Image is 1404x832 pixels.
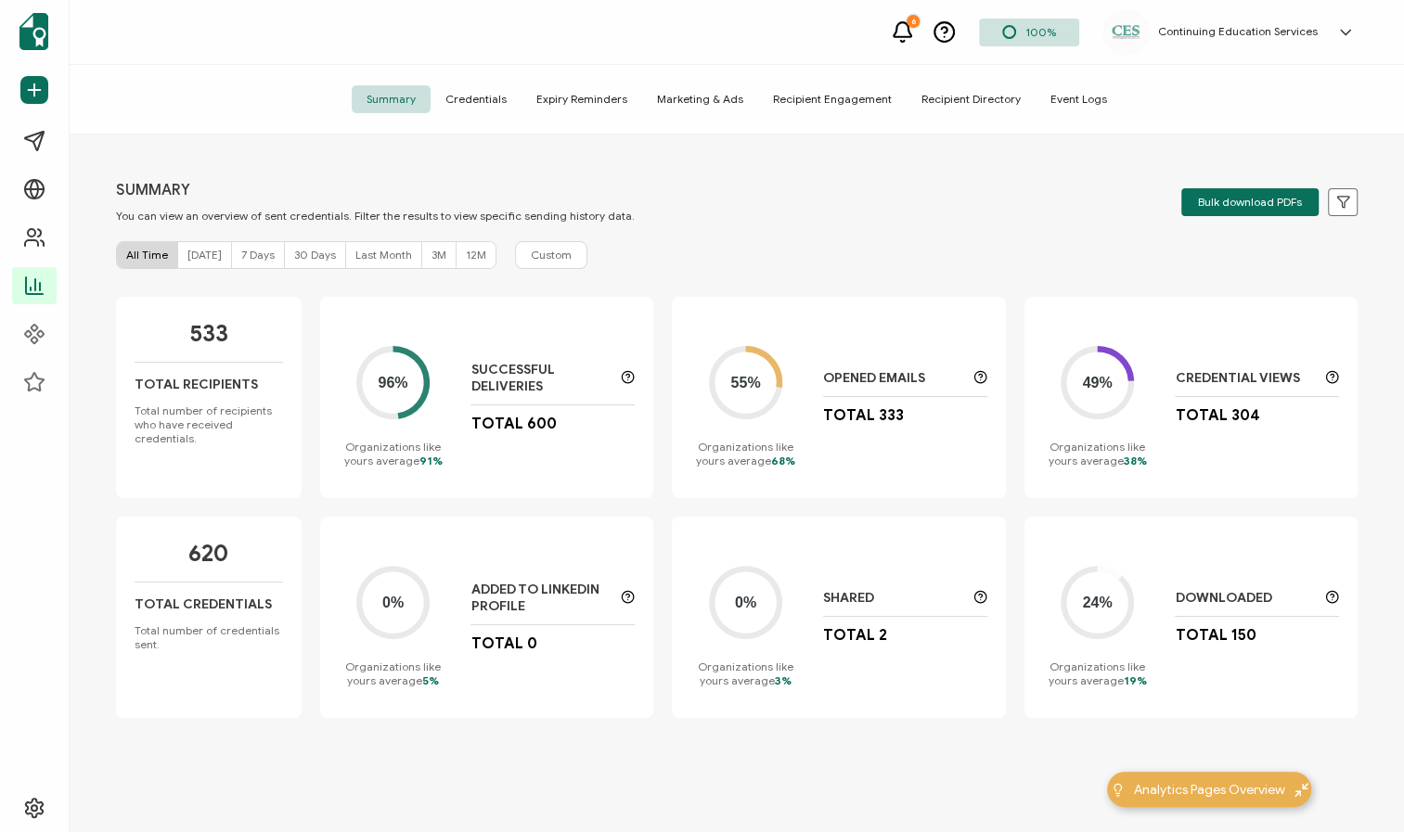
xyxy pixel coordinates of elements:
p: Total number of credentials sent. [135,623,283,651]
button: Bulk download PDFs [1181,188,1319,216]
p: Organizations like yours average [690,440,800,467]
p: Total 304 [1175,406,1259,425]
span: Summary [352,85,431,113]
button: Custom [515,241,587,269]
img: 501535ef-f7ad-426d-9674-24d7c984c6b0.png [1112,25,1140,39]
p: 620 [188,540,228,568]
span: 7 Days [241,248,275,262]
p: You can view an overview of sent credentials. Filter the results to view specific sending history... [116,209,635,223]
p: Credential Views [1175,370,1316,387]
span: Last Month [355,248,412,262]
p: Total 150 [1175,626,1256,645]
p: Total 600 [470,415,556,433]
span: Bulk download PDFs [1198,197,1302,208]
div: 6 [907,15,920,28]
img: minimize-icon.svg [1295,783,1308,797]
p: Total number of recipients who have received credentials. [135,403,283,445]
span: Expiry Reminders [522,85,642,113]
span: Recipient Directory [907,85,1036,113]
span: [DATE] [187,248,222,262]
p: Total Recipients [135,377,258,392]
span: 5% [422,673,439,687]
span: 68% [771,454,795,467]
p: Total Credentials [135,596,272,612]
span: Marketing & Ads [642,85,758,113]
p: Organizations like yours average [1043,659,1153,687]
span: Custom [531,247,572,263]
p: Shared [823,590,964,607]
p: Downloaded [1175,590,1316,607]
span: 100% [1025,25,1056,39]
span: 3M [432,248,446,262]
p: SUMMARY [116,181,635,199]
img: sertifier-logomark-colored.svg [19,13,48,50]
p: Total 2 [823,626,887,645]
p: Organizations like yours average [1043,440,1153,467]
span: 38% [1123,454,1146,467]
span: 91% [419,454,443,467]
span: 12M [466,248,486,262]
p: Total 333 [823,406,904,425]
p: Organizations like yours average [339,440,448,467]
span: Credentials [431,85,522,113]
p: Total 0 [470,634,536,653]
span: All Time [126,248,168,262]
p: Organizations like yours average [339,659,448,687]
span: 30 Days [294,248,336,262]
span: Event Logs [1036,85,1122,113]
p: Successful Deliveries [470,362,612,395]
h5: Continuing Education Services [1158,25,1318,38]
span: 3% [775,673,792,687]
span: Recipient Engagement [758,85,907,113]
p: 533 [189,320,228,348]
span: Analytics Pages Overview [1134,780,1285,800]
p: Opened Emails [823,370,964,387]
span: 19% [1123,673,1146,687]
p: Organizations like yours average [690,659,800,687]
p: Added to LinkedIn Profile [470,582,612,615]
